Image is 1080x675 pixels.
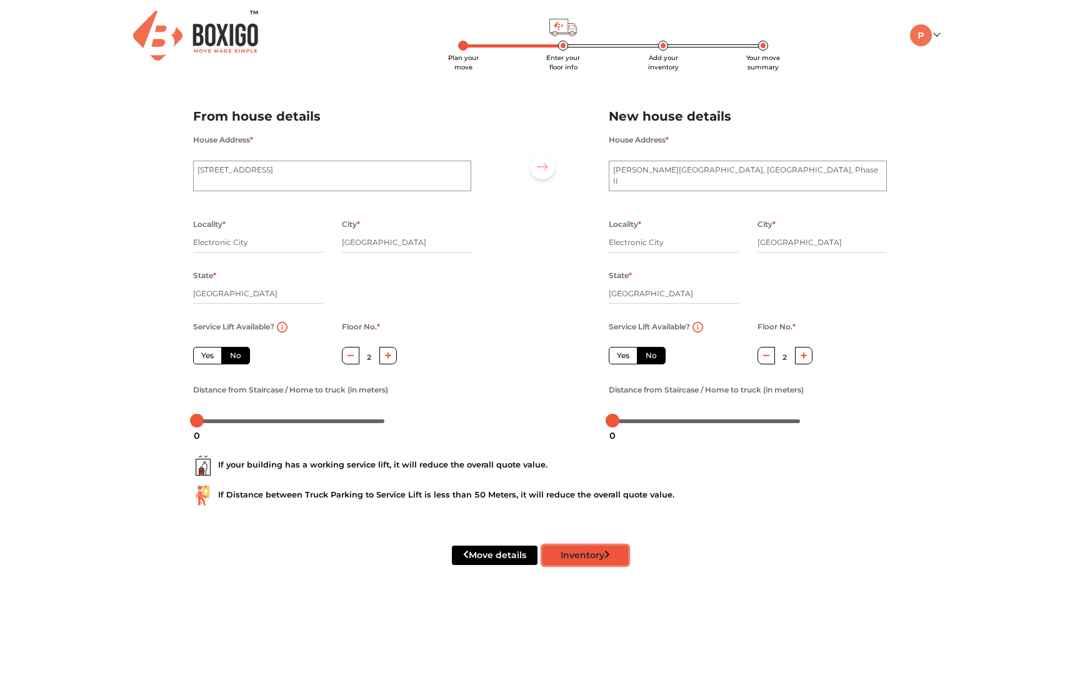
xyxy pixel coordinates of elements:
[609,267,632,284] label: State
[648,54,679,71] span: Add your inventory
[609,347,637,364] label: Yes
[133,11,258,60] img: Boxigo
[221,347,250,364] label: No
[193,106,471,127] h2: From house details
[609,216,641,232] label: Locality
[757,319,796,335] label: Floor No.
[542,546,628,565] button: Inventory
[193,486,887,506] div: If Distance between Truck Parking to Service Lift is less than 50 Meters, it will reduce the over...
[342,216,360,232] label: City
[193,382,388,398] label: Distance from Staircase / Home to truck (in meters)
[604,425,621,446] div: 0
[637,347,666,364] label: No
[193,456,887,476] div: If your building has a working service lift, it will reduce the overall quote value.
[193,486,213,506] img: ...
[546,54,580,71] span: Enter your floor info
[193,347,222,364] label: Yes
[193,456,213,476] img: ...
[193,216,226,232] label: Locality
[448,54,479,71] span: Plan your move
[193,161,471,192] textarea: [STREET_ADDRESS]
[189,425,205,446] div: 0
[757,216,776,232] label: City
[609,319,690,335] label: Service Lift Available?
[193,132,253,148] label: House Address
[609,382,804,398] label: Distance from Staircase / Home to truck (in meters)
[609,106,887,127] h2: New house details
[342,319,380,335] label: Floor No.
[193,267,216,284] label: State
[193,319,274,335] label: Service Lift Available?
[609,161,887,192] textarea: [PERSON_NAME][GEOGRAPHIC_DATA], [GEOGRAPHIC_DATA], Phase II
[746,54,780,71] span: Your move summary
[609,132,669,148] label: House Address
[452,546,537,565] button: Move details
